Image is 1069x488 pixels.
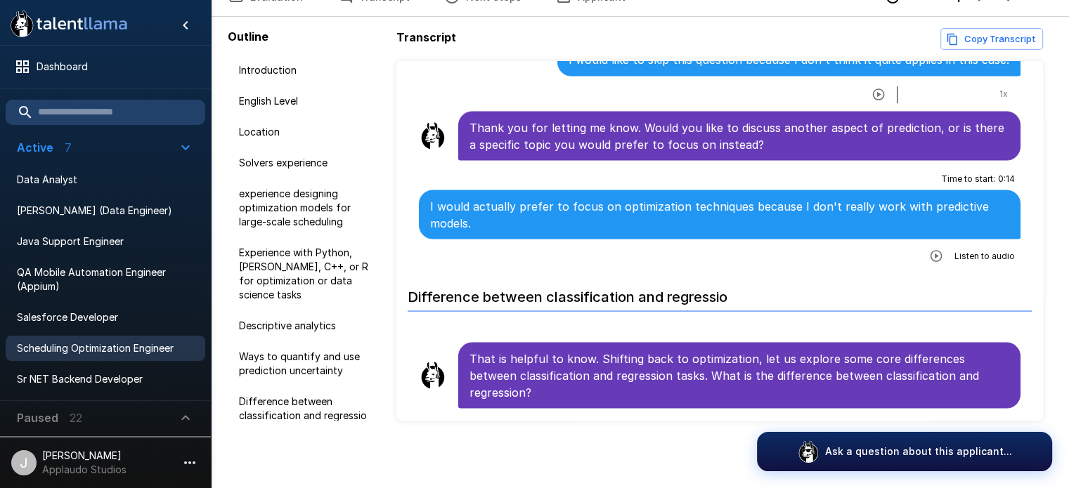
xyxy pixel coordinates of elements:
[408,274,1032,311] h6: Difference between classification and regressio
[941,171,995,185] span: Time to start :
[396,30,456,44] b: Transcript
[239,319,380,333] span: Descriptive analytics
[757,432,1052,471] button: Ask a question about this applicant...
[228,344,391,383] div: Ways to quantify and use prediction uncertainty
[469,350,1009,400] p: That is helpful to know. Shifting back to optimization, let us explore some core differences betw...
[228,150,391,176] div: Solvers experience
[228,313,391,338] div: Descriptive analytics
[228,58,391,83] div: Introduction
[430,197,1009,231] p: I would actually prefer to focus on optimization techniques because I don't really work with pred...
[999,87,1008,101] span: 1 x
[239,125,380,139] span: Location
[228,119,391,145] div: Location
[239,94,380,108] span: English Level
[239,187,380,229] span: experience designing optimization models for large-scale scheduling
[228,389,391,428] div: Difference between classification and regressio
[825,444,1012,459] p: Ask a question about this applicant...
[228,29,268,44] b: Outline
[797,440,819,463] img: logo_glasses@2x.png
[997,419,1015,433] span: 0 : 22
[228,181,391,235] div: experience designing optimization models for large-scale scheduling
[239,63,380,77] span: Introduction
[419,361,447,389] img: llama_clean.png
[419,121,447,150] img: llama_clean.png
[228,88,391,114] div: English Level
[940,28,1043,50] button: Copy transcript
[940,419,995,433] span: Time to start :
[998,171,1015,185] span: 0 : 14
[239,395,380,423] span: Difference between classification and regressio
[992,83,1015,105] button: 1x
[954,249,1015,263] span: Listen to audio
[239,350,380,378] span: Ways to quantify and use prediction uncertainty
[228,240,391,308] div: Experience with Python, [PERSON_NAME], C++, or R for optimization or data science tasks
[469,119,1009,152] p: Thank you for letting me know. Would you like to discuss another aspect of prediction, or is ther...
[239,246,380,302] span: Experience with Python, [PERSON_NAME], C++, or R for optimization or data science tasks
[239,156,380,170] span: Solvers experience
